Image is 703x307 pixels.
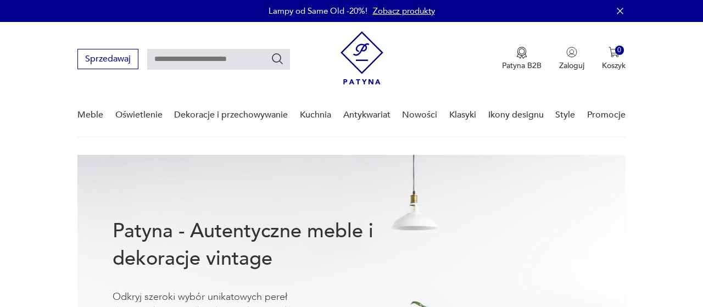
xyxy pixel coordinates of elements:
[373,5,435,16] a: Zobacz produkty
[602,47,626,71] button: 0Koszyk
[77,56,138,64] a: Sprzedawaj
[271,52,284,65] button: Szukaj
[555,94,575,136] a: Style
[343,94,390,136] a: Antykwariat
[269,5,367,16] p: Lampy od Same Old -20%!
[449,94,476,136] a: Klasyki
[502,47,542,71] a: Ikona medaluPatyna B2B
[115,94,163,136] a: Oświetlenie
[77,94,103,136] a: Meble
[488,94,544,136] a: Ikony designu
[300,94,331,136] a: Kuchnia
[402,94,437,136] a: Nowości
[502,60,542,71] p: Patyna B2B
[566,47,577,58] img: Ikonka użytkownika
[615,46,624,55] div: 0
[559,60,584,71] p: Zaloguj
[559,47,584,71] button: Zaloguj
[609,47,620,58] img: Ikona koszyka
[587,94,626,136] a: Promocje
[602,60,626,71] p: Koszyk
[77,49,138,69] button: Sprzedawaj
[174,94,288,136] a: Dekoracje i przechowywanie
[516,47,527,59] img: Ikona medalu
[341,31,383,85] img: Patyna - sklep z meblami i dekoracjami vintage
[502,47,542,71] button: Patyna B2B
[113,217,409,272] h1: Patyna - Autentyczne meble i dekoracje vintage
